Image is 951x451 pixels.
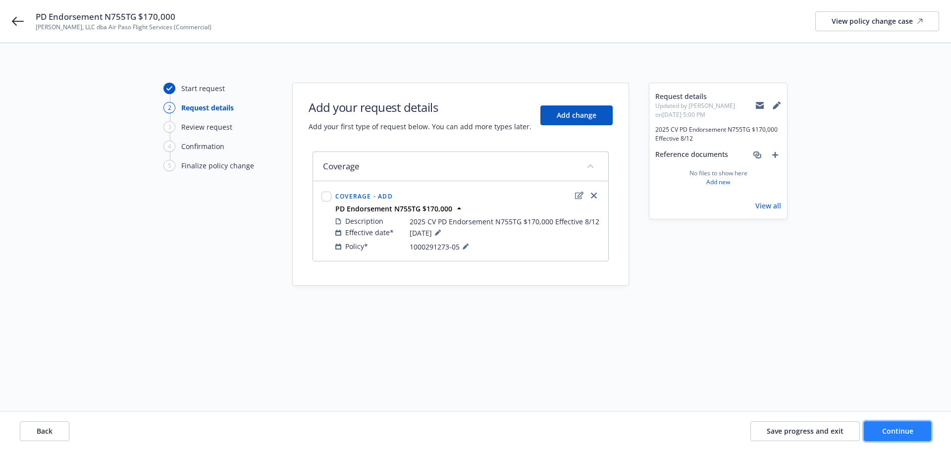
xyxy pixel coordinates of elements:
[36,23,211,32] span: [PERSON_NAME], LLC dba Air Paso Flight Services (Commercial)
[751,149,763,161] a: associate
[767,426,844,436] span: Save progress and exit
[181,122,232,132] div: Review request
[573,190,585,201] a: edit
[345,241,368,251] span: Policy*
[163,160,175,171] div: 5
[557,110,596,120] span: Add change
[181,141,224,151] div: Confirmation
[163,121,175,133] div: 3
[410,227,444,239] span: [DATE]
[335,204,452,213] strong: PD Endorsement N755TG $170,000
[163,141,175,152] div: 4
[345,216,383,226] span: Description
[750,421,860,441] button: Save progress and exit
[655,125,781,143] span: 2025 CV PD Endorsement N755TG $170,000 Effective 8/12
[335,192,393,200] span: Coverage - Add
[655,149,728,161] span: Reference documents
[832,12,923,31] div: View policy change case
[864,421,931,441] button: Continue
[410,241,472,252] span: 1000291273-05
[181,102,234,113] div: Request details
[815,11,939,31] a: View policy change case
[345,227,394,238] span: Effective date*
[540,105,613,125] button: Add change
[769,149,781,161] a: add
[37,426,53,436] span: Back
[882,426,913,436] span: Continue
[20,421,69,441] button: Back
[588,190,600,201] a: close
[582,158,598,174] button: collapse content
[706,178,730,187] a: Add new
[755,200,781,211] a: View all
[181,160,254,171] div: Finalize policy change
[655,101,755,119] span: Updated by [PERSON_NAME] on [DATE] 5:00 PM
[36,11,211,23] span: PD Endorsement N755TG $170,000
[323,160,360,172] span: Coverage
[313,152,608,181] div: Coveragecollapse content
[309,99,531,115] h1: Add your request details
[163,102,175,113] div: 2
[181,83,225,94] div: Start request
[689,169,747,178] span: No files to show here
[410,216,599,227] span: 2025 CV PD Endorsement N755TG $170,000 Effective 8/12
[309,121,531,132] span: Add your first type of request below. You can add more types later.
[655,91,755,101] span: Request details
